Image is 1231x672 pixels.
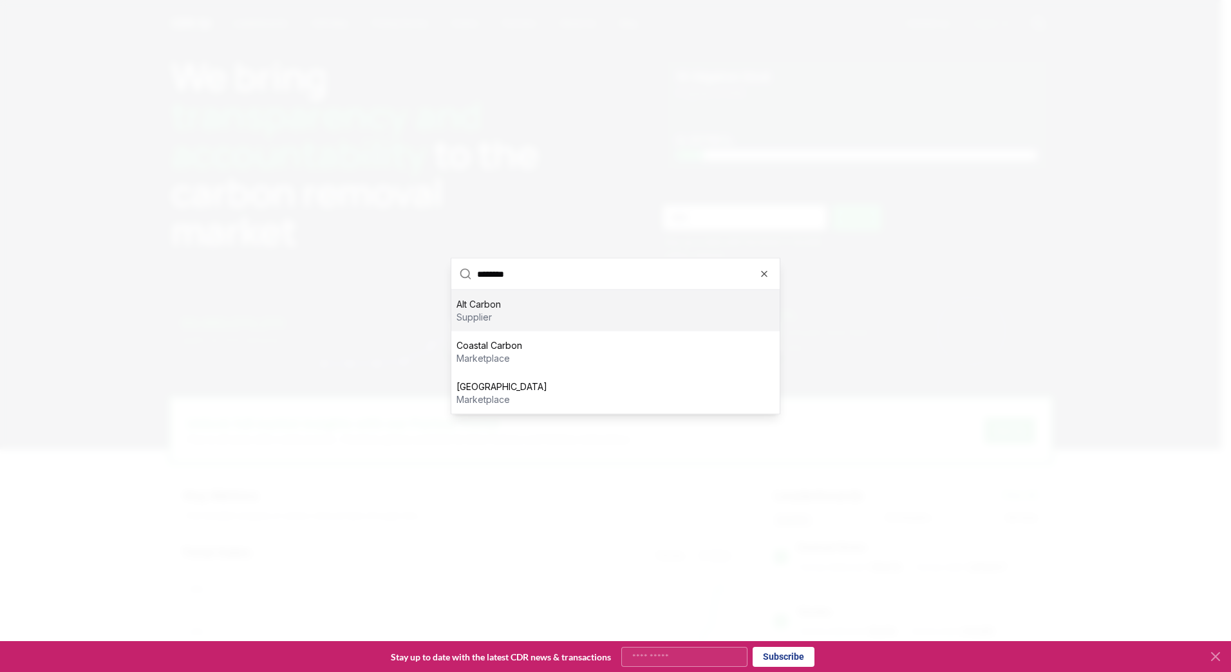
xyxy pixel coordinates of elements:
[456,393,547,406] p: marketplace
[456,352,522,365] p: marketplace
[456,298,501,311] p: Alt Carbon
[456,380,547,393] p: [GEOGRAPHIC_DATA]
[456,311,501,324] p: supplier
[456,339,522,352] p: Coastal Carbon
